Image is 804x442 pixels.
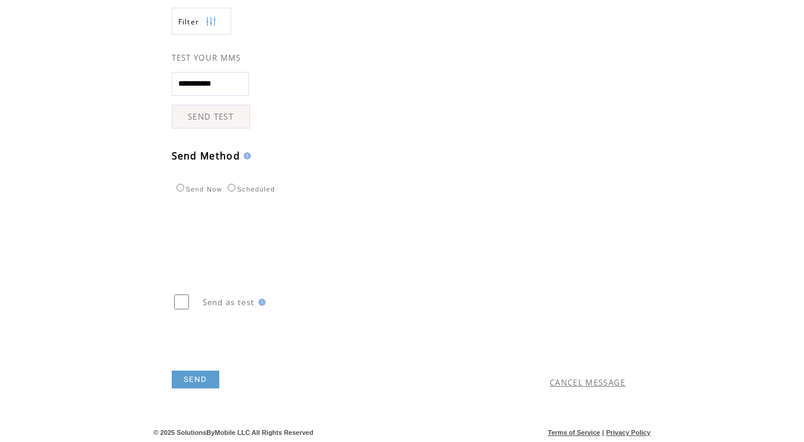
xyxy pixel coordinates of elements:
img: help.gif [240,152,251,159]
label: Scheduled [225,186,275,193]
span: Send Method [172,149,241,162]
span: TEST YOUR MMS [172,52,241,63]
a: CANCEL MESSAGE [550,377,626,388]
span: | [602,429,604,436]
input: Send Now [176,184,184,192]
a: Terms of Service [548,429,600,436]
input: Scheduled [228,184,235,192]
span: © 2025 SolutionsByMobile LLC All Rights Reserved [154,429,314,436]
img: filters.png [206,8,216,35]
span: Show filters [178,17,200,27]
span: Send as test [203,297,255,308]
img: help.gif [255,299,266,306]
a: Privacy Policy [606,429,651,436]
a: SEND [172,371,219,388]
a: SEND TEST [172,105,250,128]
label: Send Now [174,186,222,193]
a: Filter [172,8,231,35]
